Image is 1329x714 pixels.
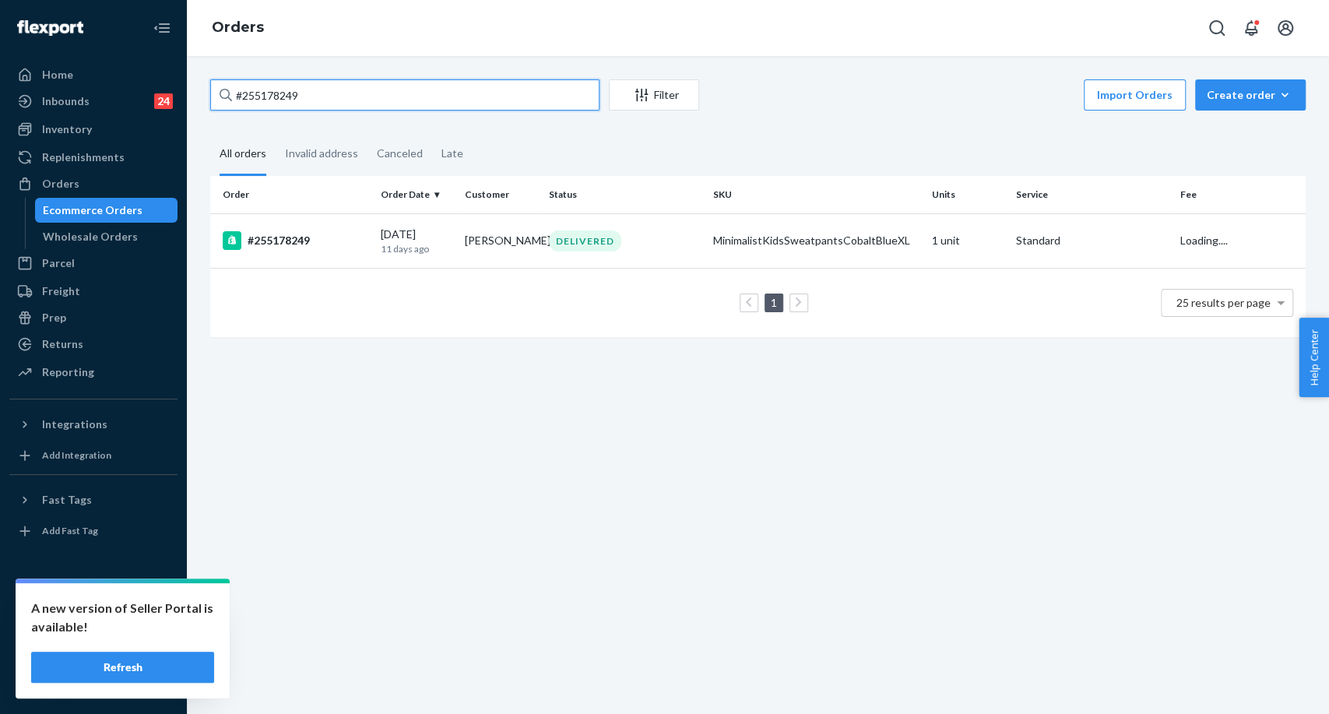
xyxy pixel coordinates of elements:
a: Inbounds24 [9,89,178,114]
td: 1 unit [926,213,1010,268]
div: Late [441,133,463,174]
div: Returns [42,336,83,352]
a: Ecommerce Orders [35,198,178,223]
p: A new version of Seller Portal is available! [31,599,214,636]
button: Filter [609,79,699,111]
div: Reporting [42,364,94,380]
a: Add Integration [9,443,178,468]
a: Freight [9,279,178,304]
button: Open Search Box [1201,12,1232,44]
a: Orders [9,171,178,196]
a: Reporting [9,360,178,385]
th: SKU [707,176,926,213]
th: Status [543,176,707,213]
div: Add Fast Tag [42,524,98,537]
th: Service [1010,176,1174,213]
button: Integrations [9,412,178,437]
div: Orders [42,176,79,192]
p: 11 days ago [381,242,452,255]
div: MinimalistKidsSweatpantsCobaltBlueXL [713,233,919,248]
th: Units [926,176,1010,213]
button: Open account menu [1270,12,1301,44]
a: Wholesale Orders [35,224,178,249]
div: Integrations [42,417,107,432]
span: 25 results per page [1176,296,1271,309]
div: All orders [220,133,266,176]
button: Create order [1195,79,1306,111]
a: Inventory [9,117,178,142]
button: Give Feedback [9,670,178,695]
a: Home [9,62,178,87]
div: Inbounds [42,93,90,109]
div: 24 [154,93,173,109]
button: Open notifications [1236,12,1267,44]
ol: breadcrumbs [199,5,276,51]
div: Parcel [42,255,75,271]
button: Help Center [1299,318,1329,397]
div: Add Integration [42,448,111,462]
div: Prep [42,310,66,325]
img: Flexport logo [17,20,83,36]
th: Order Date [374,176,459,213]
button: Import Orders [1084,79,1186,111]
button: Talk to Support [9,617,178,642]
div: Create order [1207,87,1294,103]
span: Support [31,11,87,25]
input: Search orders [210,79,599,111]
a: Add Fast Tag [9,519,178,543]
div: Freight [42,283,80,299]
div: Inventory [42,121,92,137]
a: Prep [9,305,178,330]
a: Help Center [9,644,178,669]
a: Parcel [9,251,178,276]
div: Filter [610,87,698,103]
th: Order [210,176,374,213]
div: #255178249 [223,231,368,250]
button: Close Navigation [146,12,178,44]
div: [DATE] [381,227,452,255]
div: Canceled [377,133,423,174]
div: Invalid address [285,133,358,174]
div: DELIVERED [549,230,621,251]
a: Page 1 is your current page [768,296,780,309]
div: Fast Tags [42,492,92,508]
div: Customer [465,188,536,201]
td: [PERSON_NAME] [459,213,543,268]
td: Loading.... [1174,213,1306,268]
button: Fast Tags [9,487,178,512]
div: Home [42,67,73,83]
div: Wholesale Orders [43,229,138,244]
a: Settings [9,591,178,616]
a: Replenishments [9,145,178,170]
th: Fee [1174,176,1306,213]
div: Replenishments [42,149,125,165]
button: Refresh [31,652,214,683]
div: Ecommerce Orders [43,202,142,218]
a: Orders [212,19,264,36]
p: Standard [1016,233,1168,248]
a: Returns [9,332,178,357]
